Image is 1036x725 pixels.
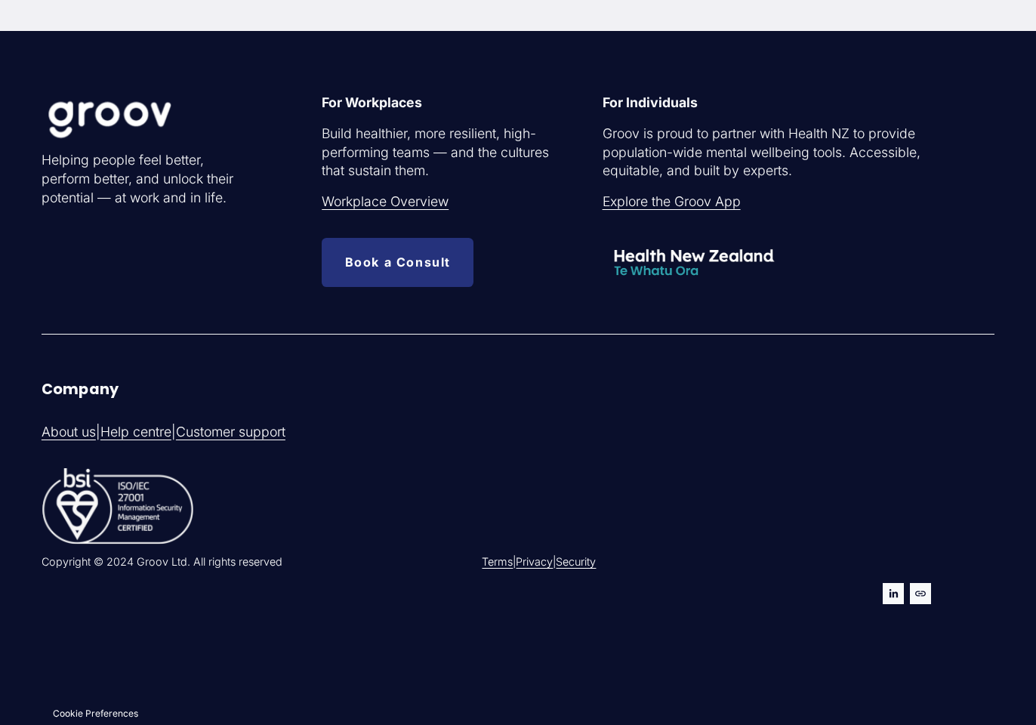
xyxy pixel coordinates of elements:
a: Security [556,554,596,569]
section: Manage previously selected cookie options [45,702,146,725]
a: LinkedIn [883,583,904,604]
button: Cookie Preferences [53,708,138,719]
strong: Company [42,379,119,400]
a: Help centre [100,423,171,442]
a: Terms [482,554,513,569]
a: Customer support [176,423,285,442]
strong: For Workplaces [322,94,422,110]
p: | | [42,423,514,442]
p: Build healthier, more resilient, high-performing teams — and the cultures that sustain them. [322,125,553,180]
a: Workplace Overview [322,193,449,211]
a: About us [42,423,96,442]
p: Copyright © 2024 Groov Ltd. All rights reserved [42,554,514,569]
a: URL [910,583,931,604]
a: Privacy [516,554,553,569]
strong: For Individuals [603,94,698,110]
a: Book a Consult [322,238,473,287]
p: | | [482,554,794,569]
p: Helping people feel better, perform better, and unlock their potential — at work and in life. [42,151,233,207]
p: Groov is proud to partner with Health NZ to provide population-wide mental wellbeing tools. Acces... [603,125,954,180]
a: Explore the Groov App [603,193,741,211]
